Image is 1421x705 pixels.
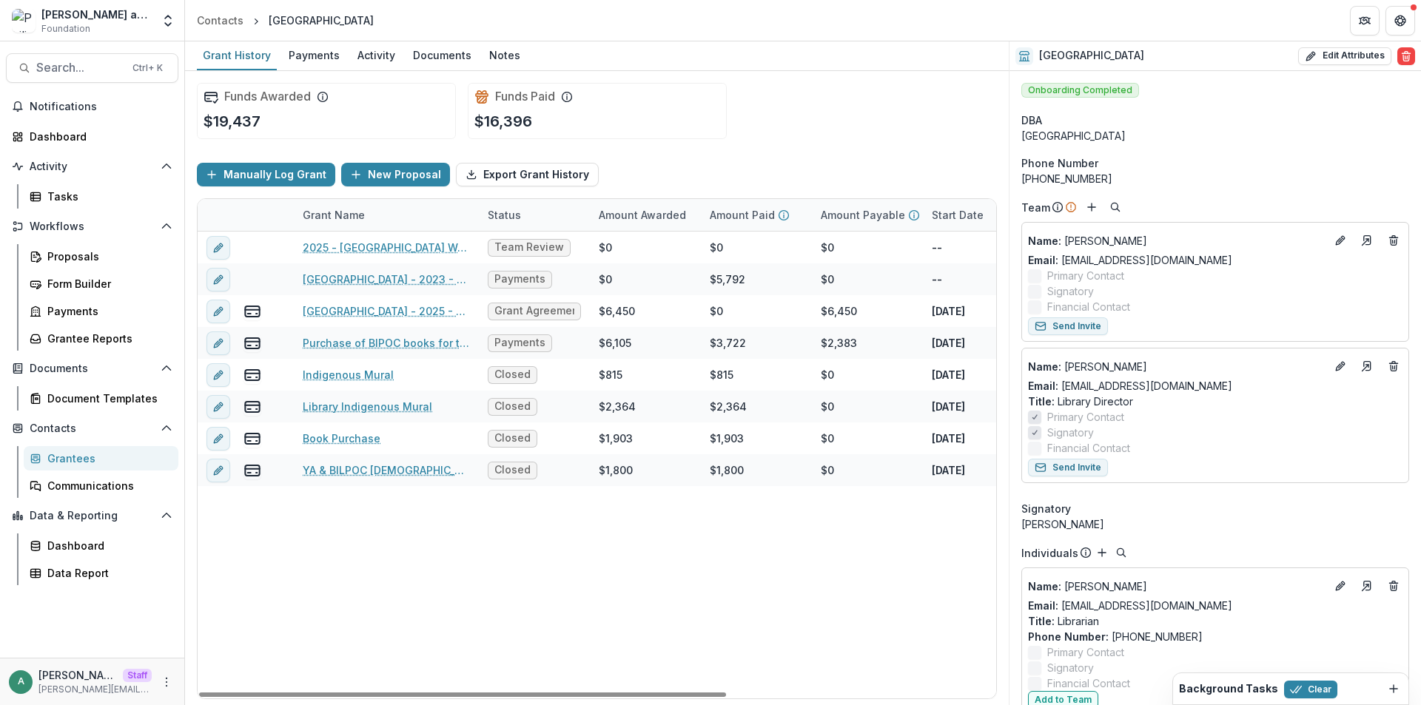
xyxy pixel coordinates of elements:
a: Communications [24,473,178,498]
a: Go to contact [1355,354,1379,378]
span: Email: [1028,254,1058,266]
span: Contacts [30,422,155,435]
span: Primary Contact [1047,409,1124,425]
button: Search [1112,544,1130,561]
div: Grant Name [294,199,479,231]
a: Payments [24,299,178,323]
a: Form Builder [24,271,178,296]
button: More [158,673,175,691]
button: edit [206,268,230,291]
a: Dashboard [24,533,178,558]
p: -- [932,240,942,255]
p: Library Director [1028,394,1402,409]
div: Ctrl + K [130,60,166,76]
h2: [GEOGRAPHIC_DATA] [1039,50,1144,62]
button: view-payments [243,303,261,320]
p: [PHONE_NUMBER] [1028,629,1402,644]
div: $5,792 [710,271,745,287]
div: Proposals [47,249,167,264]
a: Notes [483,41,526,70]
div: $2,364 [710,399,747,414]
div: [PERSON_NAME] and [PERSON_NAME] Foundation [41,7,152,22]
div: Payments [283,44,346,66]
a: Library Indigenous Mural [303,399,432,414]
a: Go to contact [1355,574,1379,598]
a: Book Purchase [303,431,380,446]
span: Notifications [30,101,172,113]
button: edit [206,427,230,451]
span: Signatory [1047,283,1094,299]
a: Proposals [24,244,178,269]
div: Grant Name [294,207,374,223]
button: Dismiss [1385,680,1402,698]
a: Name: [PERSON_NAME] [1028,578,1326,594]
a: Email: [EMAIL_ADDRESS][DOMAIN_NAME] [1028,598,1232,613]
p: Team [1021,200,1050,215]
button: Export Grant History [456,163,599,186]
button: edit [206,395,230,419]
button: edit [206,363,230,387]
a: Grant History [197,41,277,70]
button: Send Invite [1028,317,1108,335]
p: [DATE] [932,431,965,446]
button: Open Contacts [6,416,178,440]
a: Email: [EMAIL_ADDRESS][DOMAIN_NAME] [1028,378,1232,394]
span: Closed [494,368,531,381]
button: Get Help [1385,6,1415,36]
p: [PERSON_NAME][EMAIL_ADDRESS][DOMAIN_NAME] [38,683,152,696]
p: [PERSON_NAME][EMAIL_ADDRESS][DOMAIN_NAME] [38,667,117,683]
p: [PERSON_NAME] [1028,233,1326,249]
a: Dashboard [6,124,178,149]
p: Amount Payable [821,207,905,223]
div: Payments [47,303,167,319]
div: $6,450 [821,303,857,319]
a: Payments [283,41,346,70]
div: $0 [599,271,612,287]
span: Phone Number [1021,155,1098,171]
div: [PERSON_NAME] [1021,516,1409,532]
div: Amount Payable [812,199,923,231]
div: Amount Paid [701,199,812,231]
a: Email: [EMAIL_ADDRESS][DOMAIN_NAME] [1028,252,1232,268]
button: Edit [1331,357,1349,375]
span: Closed [494,464,531,476]
span: Name : [1028,360,1061,373]
button: Open Workflows [6,215,178,238]
button: Deletes [1385,577,1402,595]
div: $0 [821,399,834,414]
div: Activity [352,44,401,66]
div: [GEOGRAPHIC_DATA] [1021,128,1409,144]
button: Deletes [1385,232,1402,249]
div: Status [479,199,590,231]
div: $0 [821,271,834,287]
span: Name : [1028,235,1061,247]
div: Data Report [47,565,167,581]
span: Title : [1028,395,1055,408]
button: edit [206,331,230,355]
a: 2025 - [GEOGRAPHIC_DATA] Welcome Pole [303,240,470,255]
div: Dashboard [47,538,167,553]
div: $0 [821,431,834,446]
h2: Background Tasks [1179,683,1278,695]
button: Partners [1350,6,1380,36]
div: $6,450 [599,303,635,319]
button: edit [206,300,230,323]
div: $0 [821,462,834,478]
span: DBA [1021,112,1042,128]
span: Name : [1028,580,1061,593]
div: anveet@trytemelio.com [18,677,24,687]
div: Contacts [197,13,243,28]
div: $6,105 [599,335,631,351]
button: Edit [1331,577,1349,595]
button: Clear [1284,681,1337,698]
span: Documents [30,362,155,375]
div: Amount Awarded [590,207,695,223]
button: edit [206,459,230,482]
a: Grantee Reports [24,326,178,351]
div: $0 [710,240,723,255]
span: Workflows [30,220,155,233]
div: $0 [821,240,834,255]
a: Indigenous Mural [303,367,394,382]
button: Open Data & Reporting [6,504,178,527]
